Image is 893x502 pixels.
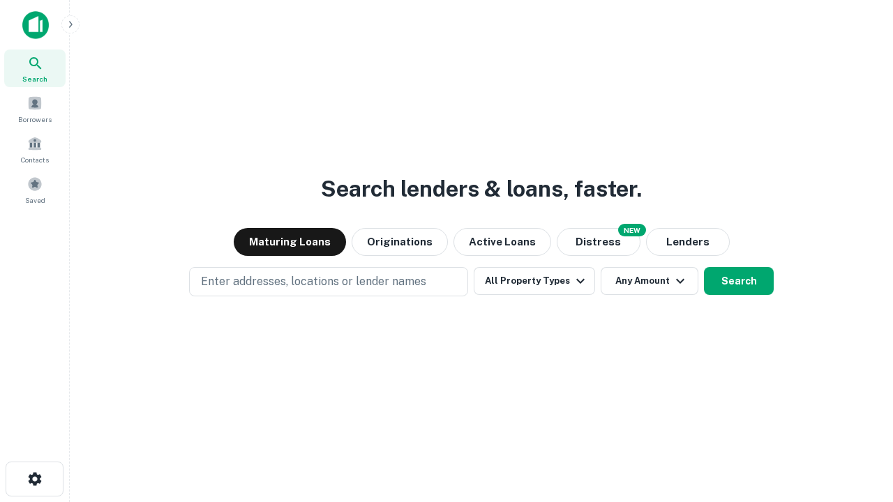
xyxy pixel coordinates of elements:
[234,228,346,256] button: Maturing Loans
[352,228,448,256] button: Originations
[21,154,49,165] span: Contacts
[557,228,640,256] button: Search distressed loans with lien and other non-mortgage details.
[601,267,698,295] button: Any Amount
[25,195,45,206] span: Saved
[22,73,47,84] span: Search
[4,50,66,87] a: Search
[823,390,893,457] iframe: Chat Widget
[646,228,730,256] button: Lenders
[18,114,52,125] span: Borrowers
[474,267,595,295] button: All Property Types
[704,267,774,295] button: Search
[618,224,646,236] div: NEW
[453,228,551,256] button: Active Loans
[22,11,49,39] img: capitalize-icon.png
[321,172,642,206] h3: Search lenders & loans, faster.
[189,267,468,296] button: Enter addresses, locations or lender names
[4,130,66,168] a: Contacts
[4,90,66,128] a: Borrowers
[4,171,66,208] a: Saved
[201,273,426,290] p: Enter addresses, locations or lender names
